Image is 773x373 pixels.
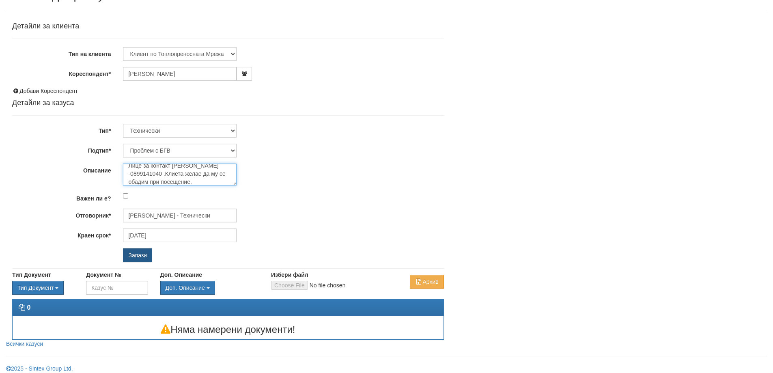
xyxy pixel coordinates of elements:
label: Доп. Описание [160,271,202,279]
input: Търсене по Име / Имейл [123,229,237,242]
label: Избери файл [271,271,308,279]
label: Документ № [86,271,121,279]
label: Тип Документ [12,271,51,279]
h3: Няма намерени документи! [13,324,444,335]
input: Търсене по Име / Имейл [123,209,237,222]
button: Тип Документ [12,281,64,295]
label: Важен ли е? [6,192,117,203]
span: Тип Документ [17,285,54,291]
a: 2025 - Sintex Group Ltd. [6,365,73,372]
label: Подтип* [6,144,117,155]
label: Краен срок* [6,229,117,239]
button: Архив [410,275,444,289]
label: Кореспондент* [6,67,117,78]
strong: 0 [27,304,30,311]
div: Двоен клик, за изчистване на избраната стойност. [12,281,74,295]
label: Тип на клиента [6,47,117,58]
h4: Детайли за клиента [12,22,444,30]
input: Казус № [86,281,148,295]
button: Доп. Описание [160,281,215,295]
input: ЕГН/Име/Адрес/Аб.№/Парт.№/Тел./Email [123,67,237,81]
span: Доп. Описание [166,285,205,291]
label: Описание [6,164,117,175]
div: Добави Кореспондент [12,87,444,95]
div: Двоен клик, за изчистване на избраната стойност. [160,281,259,295]
input: Запази [123,248,152,262]
label: Отговорник* [6,209,117,220]
h4: Детайли за казуса [12,99,444,107]
a: Всички казуси [6,341,43,347]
